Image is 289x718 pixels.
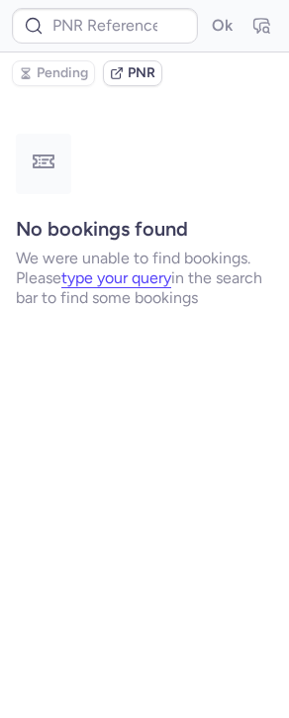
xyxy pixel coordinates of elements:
[103,60,162,86] button: PNR
[16,217,188,241] strong: No bookings found
[206,10,238,42] button: Ok
[128,65,155,81] span: PNR
[61,269,171,287] button: type your query
[12,8,198,44] input: PNR Reference
[16,268,273,308] p: Please in the search bar to find some bookings
[12,60,95,86] button: Pending
[16,249,273,268] p: We were unable to find bookings.
[37,65,88,81] span: Pending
